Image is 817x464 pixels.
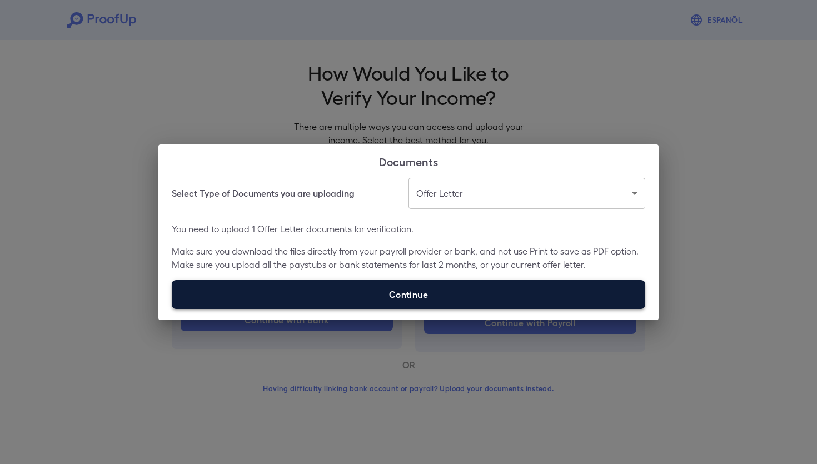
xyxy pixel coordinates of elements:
label: Continue [172,280,645,309]
p: Make sure you download the files directly from your payroll provider or bank, and not use Print t... [172,245,645,271]
div: Offer Letter [409,178,645,209]
h2: Documents [158,144,659,178]
h6: Select Type of Documents you are uploading [172,187,355,200]
p: You need to upload 1 Offer Letter documents for verification. [172,222,645,236]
